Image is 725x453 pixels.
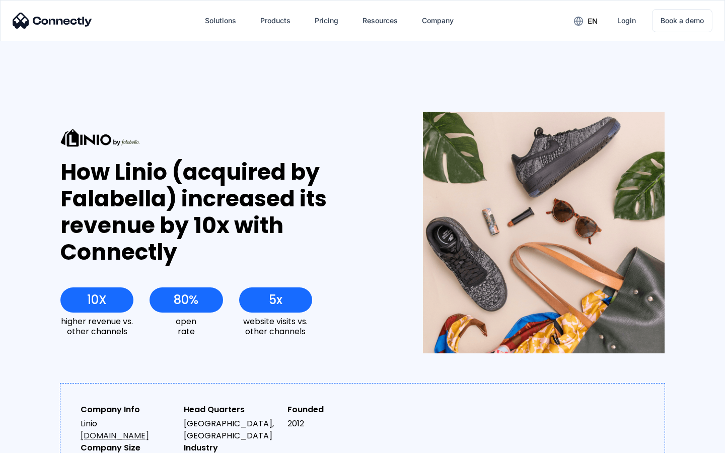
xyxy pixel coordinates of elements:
div: 2012 [287,418,383,430]
div: website visits vs. other channels [239,317,312,336]
div: 5x [269,293,282,307]
div: 10X [87,293,107,307]
div: Products [260,14,291,28]
div: Solutions [205,14,236,28]
div: en [588,14,598,28]
div: Head Quarters [184,404,279,416]
div: Company [422,14,454,28]
a: Book a demo [652,9,712,32]
a: Pricing [307,9,346,33]
div: Linio [81,418,176,442]
div: higher revenue vs. other channels [60,317,133,336]
aside: Language selected: English [10,435,60,449]
ul: Language list [20,435,60,449]
div: Company Info [81,404,176,416]
div: Pricing [315,14,338,28]
div: 80% [174,293,198,307]
div: How Linio (acquired by Falabella) increased its revenue by 10x with Connectly [60,159,386,265]
img: Connectly Logo [13,13,92,29]
div: Founded [287,404,383,416]
div: Login [617,14,636,28]
div: Resources [362,14,398,28]
div: [GEOGRAPHIC_DATA], [GEOGRAPHIC_DATA] [184,418,279,442]
a: [DOMAIN_NAME] [81,430,149,441]
a: Login [609,9,644,33]
div: open rate [150,317,223,336]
